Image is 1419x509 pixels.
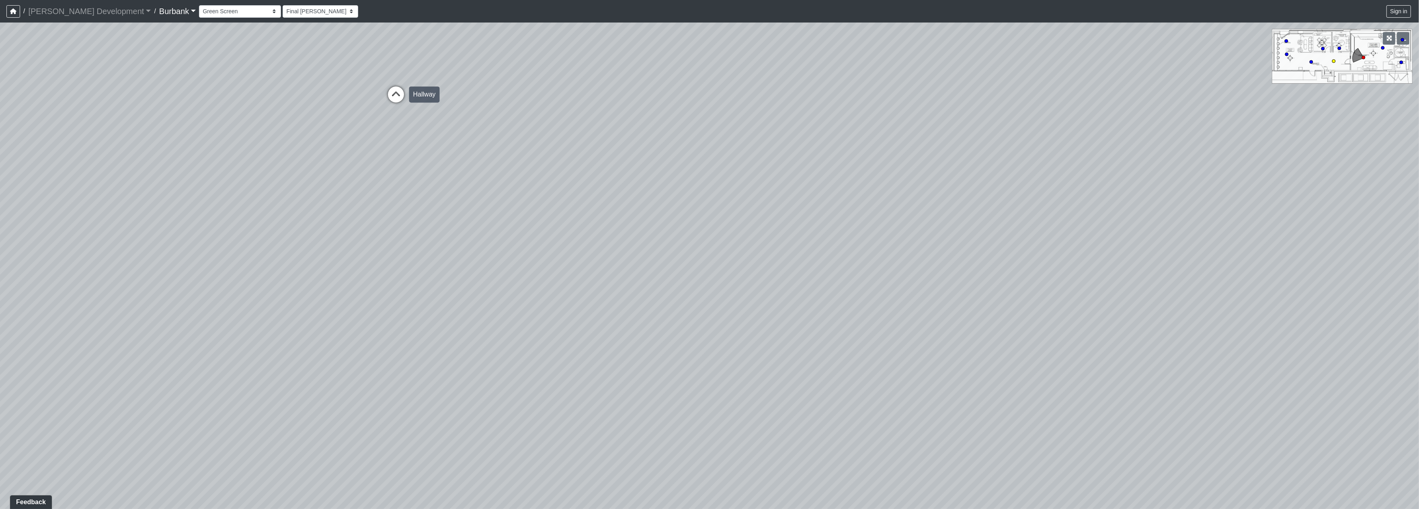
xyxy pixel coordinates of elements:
[159,3,196,19] a: Burbank
[20,3,28,19] span: /
[1386,5,1411,18] button: Sign in
[28,3,151,19] a: [PERSON_NAME] Development
[6,493,53,509] iframe: Ybug feedback widget
[151,3,159,19] span: /
[409,86,440,103] div: Hallway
